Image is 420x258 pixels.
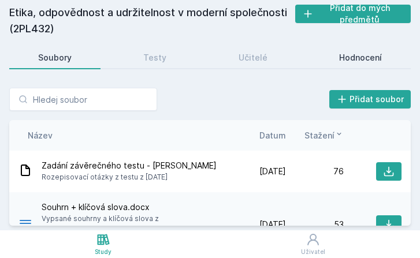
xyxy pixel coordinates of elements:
[42,201,224,213] span: Souhrn + klíčová slova.docx
[114,46,195,69] a: Testy
[42,171,217,183] span: Rozepisovací otázky z testu z [DATE]
[259,219,286,230] span: [DATE]
[95,248,111,256] div: Study
[38,52,72,63] div: Soubory
[210,46,296,69] a: Učitelé
[42,160,217,171] span: Zadání závěrečného testu - [PERSON_NAME]
[259,166,286,177] span: [DATE]
[206,230,420,258] a: Uživatel
[9,88,157,111] input: Hledej soubor
[28,129,53,141] button: Název
[286,219,344,230] div: 53
[304,129,334,141] span: Stažení
[310,46,411,69] a: Hodnocení
[9,46,101,69] a: Soubory
[295,5,411,23] button: Přidat do mých předmětů
[239,52,267,63] div: Učitelé
[18,216,32,233] div: DOCX
[339,52,382,63] div: Hodnocení
[143,52,166,63] div: Testy
[9,5,295,37] h2: Etika, odpovědnost a udržitelnost v moderní společnosti (2PL432)
[259,129,286,141] button: Datum
[286,166,344,177] div: 76
[301,248,325,256] div: Uživatel
[304,129,344,141] button: Stažení
[329,90,411,109] button: Přidat soubor
[42,213,224,248] span: Vypsané souhrny a klíčová slova z [GEOGRAPHIC_DATA], ať je to na jednom místě a lépe se z toho uč...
